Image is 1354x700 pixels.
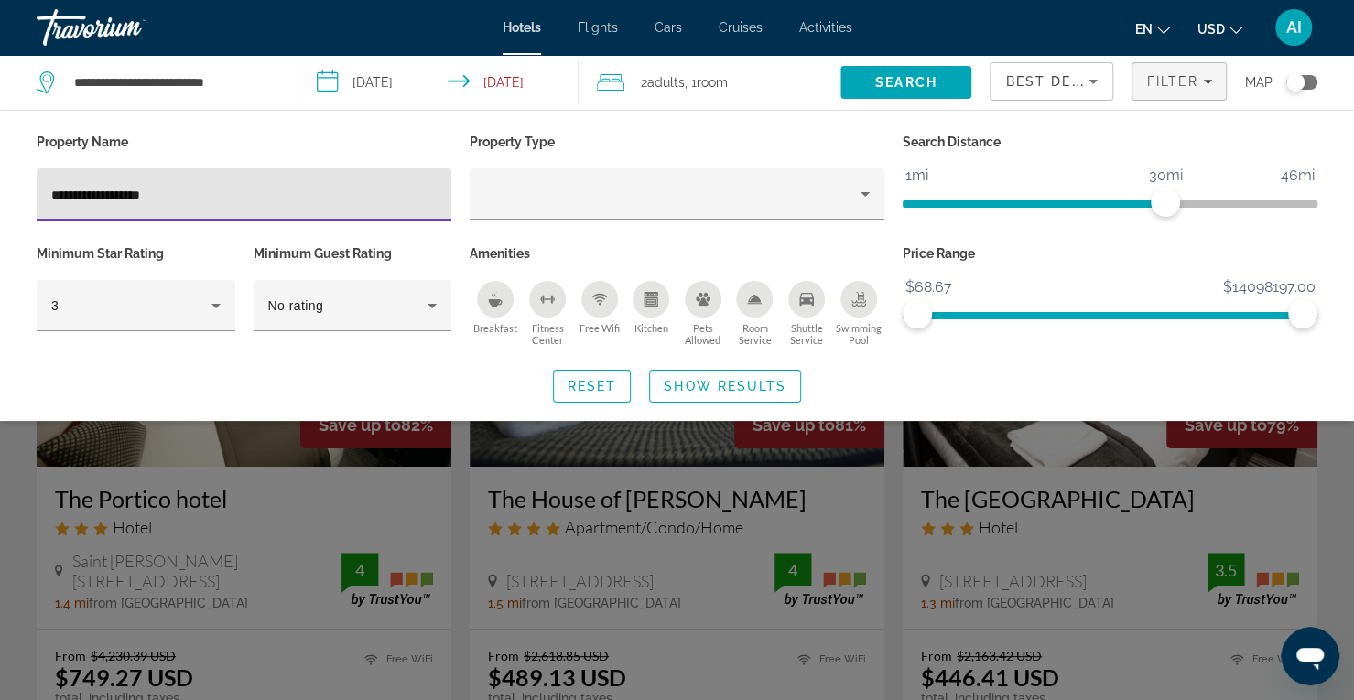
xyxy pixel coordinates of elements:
span: Shuttle Service [781,322,833,346]
span: Fitness Center [522,322,574,346]
button: Shuttle Service [781,280,833,347]
button: Swimming Pool [832,280,884,347]
button: Kitchen [625,280,677,347]
p: Minimum Guest Rating [254,241,452,266]
p: Price Range [903,241,1317,266]
button: Pets Allowed [677,280,730,347]
p: Search Distance [903,129,1317,155]
span: ngx-slider [1151,188,1180,217]
span: USD [1197,22,1225,37]
button: Reset [553,370,632,403]
span: Kitchen [634,322,668,334]
a: Cars [655,20,682,35]
a: Flights [578,20,618,35]
span: 30mi [1146,162,1186,189]
span: ngx-slider [903,299,932,328]
input: Search hotel destination [72,69,270,96]
a: Activities [799,20,852,35]
span: Pets Allowed [677,322,730,346]
button: Fitness Center [522,280,574,347]
a: Travorium [37,4,220,51]
button: Change language [1135,16,1170,42]
button: Breakfast [470,280,522,347]
span: Filter [1146,74,1198,89]
span: $68.67 [903,274,955,301]
button: Free Wifi [573,280,625,347]
span: Show Results [664,379,786,393]
span: No rating [268,298,324,313]
p: Amenities [470,241,884,266]
button: Search [840,66,971,99]
div: Hotel Filters [27,129,1327,351]
span: ngx-slider-max [1288,299,1317,328]
button: Change currency [1197,16,1242,42]
span: en [1135,22,1153,37]
button: Room Service [729,280,781,347]
span: Map [1245,70,1273,95]
span: Best Deals [1005,74,1100,89]
span: $14098197.00 [1220,274,1318,301]
span: Breakfast [473,322,517,334]
span: Reset [568,379,617,393]
button: Travelers: 2 adults, 0 children [579,55,840,110]
button: Show Results [649,370,801,403]
span: , 1 [685,70,728,95]
span: Free Wifi [580,322,620,334]
span: Room [697,75,728,90]
iframe: Button to launch messaging window [1281,627,1339,685]
ngx-slider: ngx-slider [903,200,1317,204]
span: Room Service [729,322,781,346]
span: 1mi [903,162,931,189]
button: Select check in and out date [298,55,579,110]
ngx-slider: ngx-slider [903,312,1317,316]
span: AI [1286,18,1302,37]
span: 46mi [1278,162,1317,189]
a: Hotels [503,20,541,35]
mat-select: Property type [484,183,870,205]
mat-select: Sort by [1005,70,1098,92]
span: Swimming Pool [832,322,884,346]
p: Minimum Star Rating [37,241,235,266]
span: 3 [51,298,59,313]
p: Property Type [470,129,884,155]
span: 2 [641,70,685,95]
button: Filters [1132,62,1227,101]
span: Search [875,75,937,90]
a: Cruises [719,20,763,35]
button: Toggle map [1273,74,1317,91]
p: Property Name [37,129,451,155]
span: Adults [647,75,685,90]
button: User Menu [1270,8,1317,47]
